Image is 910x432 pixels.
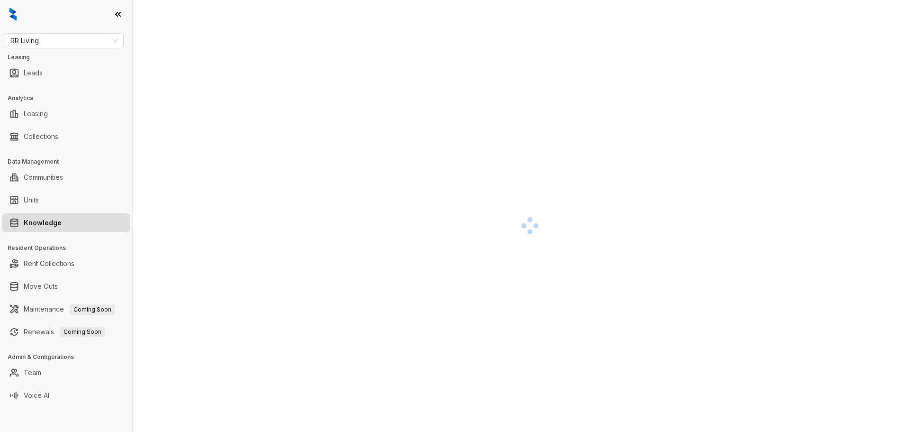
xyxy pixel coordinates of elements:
span: Coming Soon [60,327,105,337]
h3: Resident Operations [8,244,132,252]
h3: Data Management [8,157,132,166]
li: Maintenance [2,300,130,319]
img: logo [9,8,17,21]
h3: Analytics [8,94,132,102]
a: Team [24,363,41,382]
li: Communities [2,168,130,187]
li: Voice AI [2,386,130,405]
li: Rent Collections [2,254,130,273]
li: Leads [2,64,130,83]
a: Rent Collections [24,254,74,273]
li: Collections [2,127,130,146]
li: Units [2,191,130,210]
a: Leasing [24,104,48,123]
a: RenewalsComing Soon [24,322,105,341]
h3: Leasing [8,53,132,62]
span: RR Living [10,34,118,48]
li: Leasing [2,104,130,123]
li: Move Outs [2,277,130,296]
li: Renewals [2,322,130,341]
a: Move Outs [24,277,58,296]
a: Communities [24,168,63,187]
a: Units [24,191,39,210]
li: Knowledge [2,213,130,232]
span: Coming Soon [70,304,115,315]
a: Voice AI [24,386,49,405]
a: Knowledge [24,213,62,232]
h3: Admin & Configurations [8,353,132,361]
a: Collections [24,127,58,146]
a: Leads [24,64,43,83]
li: Team [2,363,130,382]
